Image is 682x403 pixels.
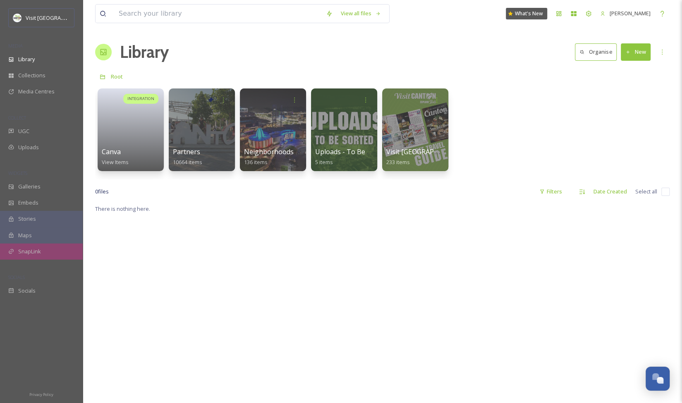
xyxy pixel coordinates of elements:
[8,170,27,176] span: WIDGETS
[18,183,41,191] span: Galleries
[18,215,36,223] span: Stories
[173,147,200,156] span: Partners
[8,114,26,121] span: COLLECT
[29,389,53,399] a: Privacy Policy
[18,287,36,295] span: Socials
[244,158,268,166] span: 136 items
[18,88,55,95] span: Media Centres
[26,14,90,21] span: Visit [GEOGRAPHIC_DATA]
[337,5,385,21] a: View all files
[244,147,327,156] span: Neighborhoods & Regions
[173,148,202,166] a: Partners10664 items
[102,147,121,156] span: Canva
[635,188,657,196] span: Select all
[589,184,631,200] div: Date Created
[315,148,388,166] a: Uploads - To Be Sorted5 items
[18,231,32,239] span: Maps
[596,5,655,21] a: [PERSON_NAME]
[29,392,53,397] span: Privacy Policy
[95,205,150,212] span: There is nothing here.
[111,73,123,80] span: Root
[18,143,39,151] span: Uploads
[610,10,651,17] span: [PERSON_NAME]
[120,40,169,64] a: Library
[315,158,333,166] span: 5 items
[18,127,29,135] span: UGC
[386,147,520,156] span: Visit [GEOGRAPHIC_DATA] - Internal Assets
[173,158,202,166] span: 10664 items
[13,14,22,22] img: download.jpeg
[646,367,670,391] button: Open Chat
[18,248,41,255] span: SnapLink
[8,274,25,280] span: SOCIALS
[18,55,35,63] span: Library
[95,188,109,196] span: 0 file s
[18,199,38,207] span: Embeds
[95,84,166,171] a: INTEGRATIONCanvaView Items
[535,184,566,200] div: Filters
[621,43,651,60] button: New
[506,8,547,19] a: What's New
[102,158,129,166] span: View Items
[18,72,45,79] span: Collections
[575,43,621,60] a: Organise
[386,148,520,166] a: Visit [GEOGRAPHIC_DATA] - Internal Assets233 items
[127,96,154,102] span: INTEGRATION
[244,148,327,166] a: Neighborhoods & Regions136 items
[111,72,123,81] a: Root
[8,43,23,49] span: MEDIA
[575,43,617,60] button: Organise
[386,158,410,166] span: 233 items
[315,147,388,156] span: Uploads - To Be Sorted
[115,5,322,23] input: Search your library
